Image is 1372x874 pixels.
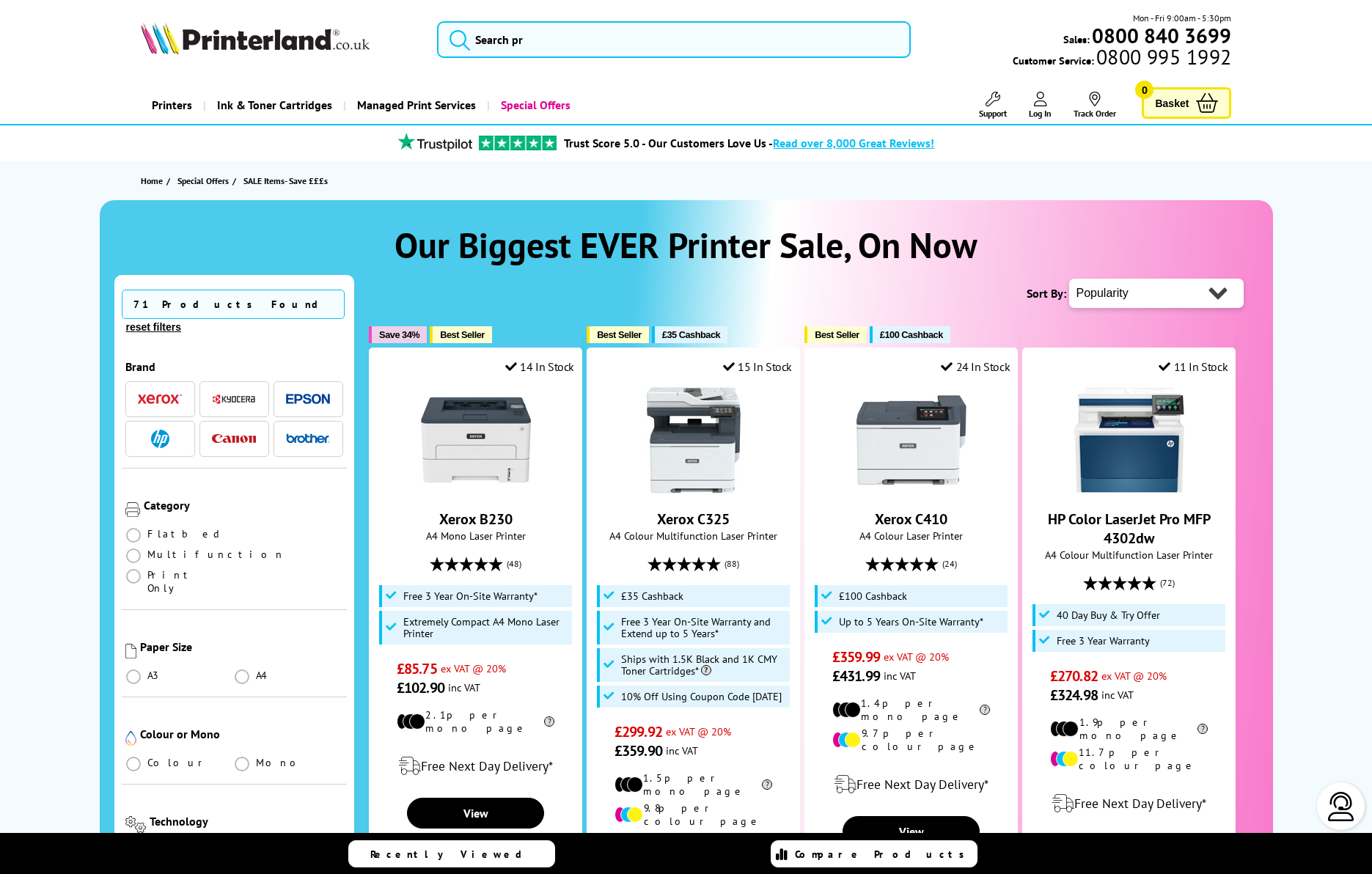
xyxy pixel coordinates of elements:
[282,389,334,409] button: Epson
[138,394,182,404] img: Xerox
[621,653,787,677] span: Ships with 1.5K Black and 1K CMY Toner Cartridges*
[377,746,574,787] div: modal_delivery
[1050,666,1098,686] span: £270.82
[1094,50,1231,64] span: 0800 995 1992
[875,510,947,529] a: Xerox C410
[397,659,437,678] span: £85.75
[1074,483,1184,498] a: HP Color LaserJet Pro MFP 4302dw
[125,359,344,374] div: Brand
[856,385,966,495] img: Xerox C410
[621,616,787,639] span: Free 3 Year On-Site Warranty and Extend up to 5 Years*
[832,697,990,723] li: 1.4p per mono page
[147,527,224,540] span: Flatbed
[856,483,966,498] a: Xerox C410
[621,691,782,702] span: 10% Off Using Coupon Code [DATE]
[122,290,345,319] span: 71 Products Found
[639,385,749,495] img: Xerox C325
[505,359,574,374] div: 14 In Stock
[880,329,943,340] span: £100 Cashback
[1101,688,1134,702] span: inc VAT
[243,175,328,186] span: SALE Items- Save £££s
[870,326,950,343] button: £100 Cashback
[615,771,772,798] li: 1.5p per mono page
[1074,385,1184,495] img: HP Color LaserJet Pro MFP 4302dw
[595,529,792,543] span: A4 Colour Multifunction Laser Printer
[1159,359,1228,374] div: 11 In Stock
[1074,92,1116,119] a: Track Order
[141,87,203,124] a: Printers
[397,678,444,697] span: £102.90
[448,680,480,694] span: inc VAT
[441,661,506,675] span: ex VAT @ 20%
[403,590,538,602] span: Free 3 Year On-Site Warranty*
[832,666,880,686] span: £431.99
[140,727,344,741] div: Colour or Mono
[122,320,186,334] button: reset filters
[125,816,147,833] img: Technology
[1013,50,1231,67] span: Customer Service:
[1142,87,1231,119] a: Basket 0
[343,87,487,124] a: Managed Print Services
[141,22,419,57] a: Printerland Logo
[832,727,990,753] li: 9.7p per colour page
[507,550,521,578] span: (48)
[177,173,229,188] span: Special Offers
[430,326,492,343] button: Best Seller
[1160,569,1175,597] span: (72)
[941,359,1010,374] div: 24 In Stock
[615,741,662,760] span: £359.90
[795,848,972,861] span: Compare Products
[615,801,772,828] li: 9.8p per colour page
[1048,510,1211,548] a: HP Color LaserJet Pro MFP 4302dw
[639,483,749,498] a: Xerox C325
[1050,686,1098,705] span: £324.98
[1050,746,1208,772] li: 11.7p per colour page
[208,429,260,449] button: Canon
[439,510,513,529] a: Xerox B230
[843,816,979,847] a: View
[1327,792,1356,821] img: user-headset-light.svg
[286,433,330,444] img: Brother
[1057,635,1150,647] span: Free 3 Year Warranty
[884,650,949,664] span: ex VAT @ 20%
[125,644,136,658] img: Paper Size
[440,329,485,340] span: Best Seller
[125,731,136,746] img: Colour or Mono
[147,568,235,595] span: Print Only
[615,722,662,741] span: £299.92
[141,22,370,54] img: Printerland Logo
[1133,11,1231,25] span: Mon - Fri 9:00am - 5:30pm
[150,814,343,829] div: Technology
[379,329,419,340] span: Save 34%
[564,136,934,150] a: Trust Score 5.0 - Our Customers Love Us -Read over 8,000 Great Reviews!
[1030,548,1228,562] span: A4 Colour Multifunction Laser Printer
[657,510,730,529] a: Xerox C325
[839,590,907,602] span: £100 Cashback
[125,502,140,517] img: Category
[256,669,269,682] span: A4
[621,590,683,602] span: £35 Cashback
[212,394,256,405] img: Kyocera
[884,669,916,683] span: inc VAT
[979,92,1007,119] a: Support
[832,647,880,666] span: £359.99
[652,326,727,343] button: £35 Cashback
[1030,783,1228,824] div: modal_delivery
[1101,669,1167,683] span: ex VAT @ 20%
[771,840,977,867] a: Compare Products
[140,639,344,654] div: Paper Size
[144,498,344,513] div: Category
[1155,93,1189,113] span: Basket
[114,222,1258,268] h1: Our Biggest EVER Printer Sale, On Now
[391,133,479,151] img: trustpilot rating
[487,87,582,124] a: Special Offers
[369,326,427,343] button: Save 34%
[348,840,555,867] a: Recently Viewed
[217,87,332,124] span: Ink & Toner Cartridges
[1029,108,1052,119] span: Log In
[839,616,983,628] span: Up to 5 Years On-Site Warranty*
[773,136,934,150] span: Read over 8,000 Great Reviews!
[177,173,232,188] a: Special Offers
[256,756,304,769] span: Mono
[437,21,911,58] input: Search pr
